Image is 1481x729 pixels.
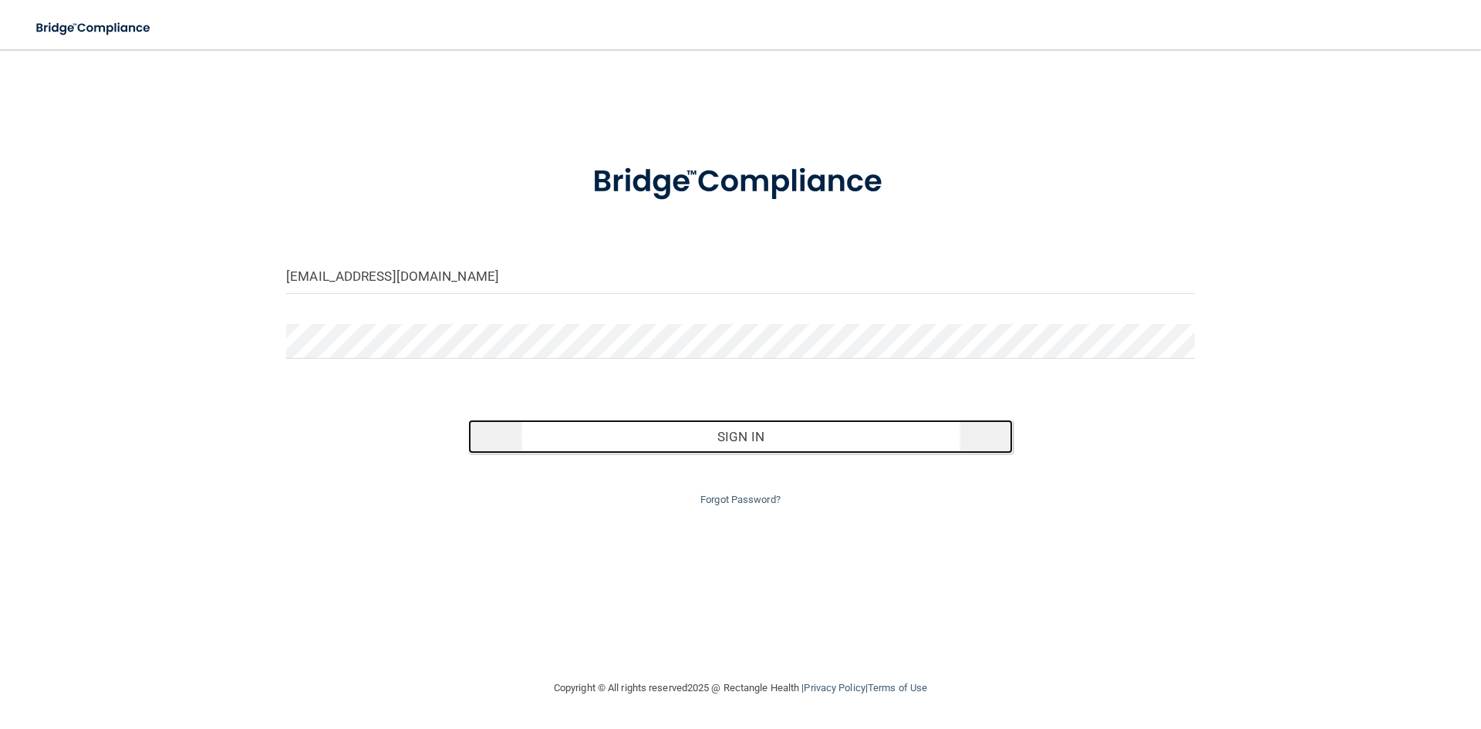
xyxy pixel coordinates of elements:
div: Copyright © All rights reserved 2025 @ Rectangle Health | | [459,663,1022,713]
input: Email [286,259,1195,294]
img: bridge_compliance_login_screen.278c3ca4.svg [23,12,165,44]
iframe: Drift Widget Chat Controller [1214,619,1462,681]
a: Terms of Use [868,682,927,694]
a: Privacy Policy [804,682,865,694]
button: Sign In [468,420,1014,454]
img: bridge_compliance_login_screen.278c3ca4.svg [561,142,920,222]
a: Forgot Password? [700,494,781,505]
